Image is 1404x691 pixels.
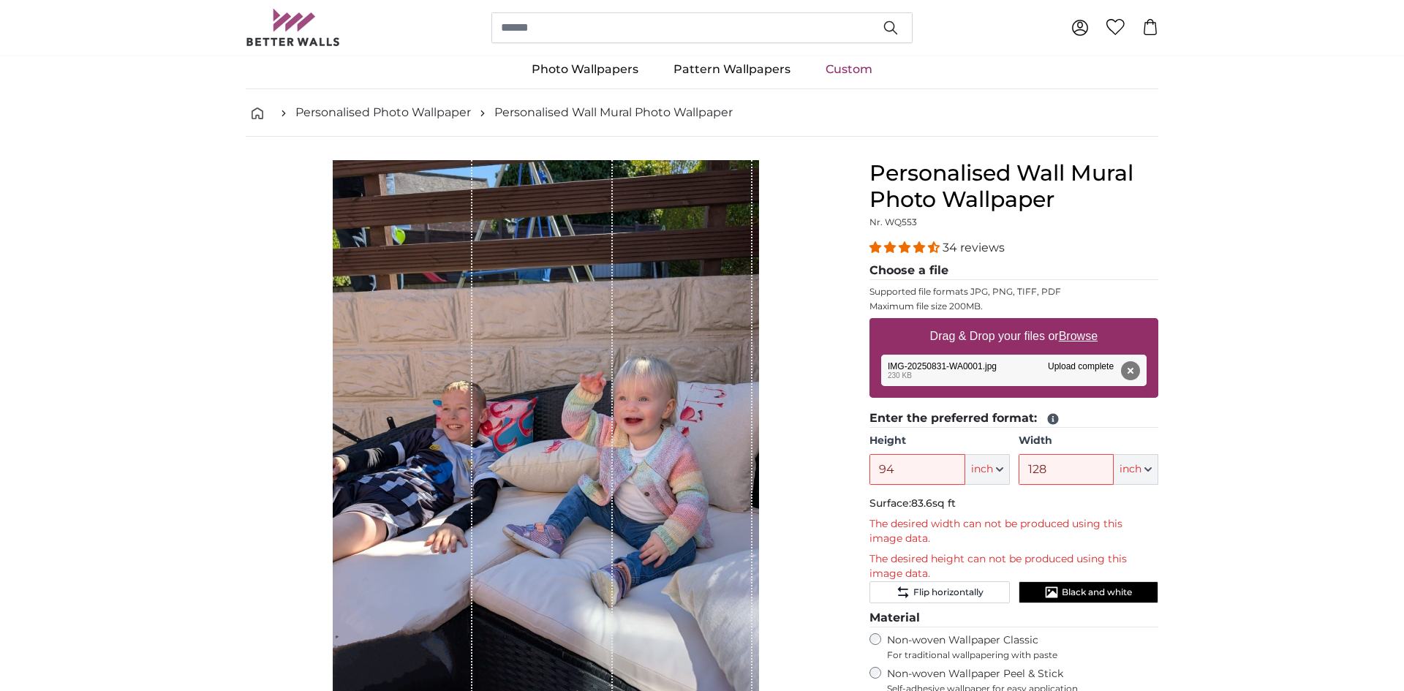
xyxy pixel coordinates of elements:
[869,216,917,227] span: Nr. WQ553
[943,241,1005,254] span: 34 reviews
[869,496,1158,511] p: Surface:
[514,50,656,88] a: Photo Wallpapers
[295,104,471,121] a: Personalised Photo Wallpaper
[1019,581,1158,603] button: Black and white
[869,434,1009,448] label: Height
[869,160,1158,213] h1: Personalised Wall Mural Photo Wallpaper
[965,454,1010,485] button: inch
[887,649,1158,661] span: For traditional wallpapering with paste
[494,104,733,121] a: Personalised Wall Mural Photo Wallpaper
[869,262,1158,280] legend: Choose a file
[869,241,943,254] span: 4.32 stars
[869,286,1158,298] p: Supported file formats JPG, PNG, TIFF, PDF
[656,50,808,88] a: Pattern Wallpapers
[1114,454,1158,485] button: inch
[924,322,1103,351] label: Drag & Drop your files or
[971,462,993,477] span: inch
[869,409,1158,428] legend: Enter the preferred format:
[808,50,890,88] a: Custom
[246,89,1158,137] nav: breadcrumbs
[869,552,1158,581] p: The desired height can not be produced using this image data.
[869,301,1158,312] p: Maximum file size 200MB.
[1120,462,1141,477] span: inch
[869,609,1158,627] legend: Material
[887,633,1158,661] label: Non-woven Wallpaper Classic
[869,517,1158,546] p: The desired width can not be produced using this image data.
[1019,434,1158,448] label: Width
[911,496,956,510] span: 83.6sq ft
[913,586,984,598] span: Flip horizontally
[1062,586,1132,598] span: Black and white
[1059,330,1098,342] u: Browse
[869,581,1009,603] button: Flip horizontally
[246,9,341,46] img: Betterwalls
